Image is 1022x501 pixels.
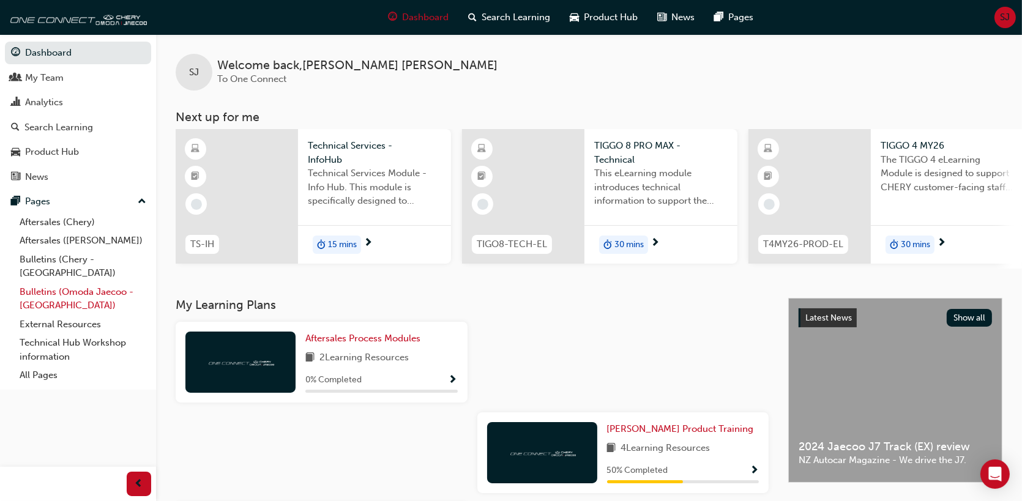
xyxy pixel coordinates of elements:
a: Bulletins (Omoda Jaecoo - [GEOGRAPHIC_DATA]) [15,283,151,315]
span: Show Progress [449,375,458,386]
span: 2 Learning Resources [319,351,409,366]
span: Show Progress [750,466,759,477]
button: DashboardMy TeamAnalyticsSearch LearningProduct HubNews [5,39,151,190]
div: Search Learning [24,121,93,135]
div: News [25,170,48,184]
span: learningRecordVerb_NONE-icon [191,199,202,210]
button: Show all [947,309,993,327]
img: oneconnect [207,356,274,368]
span: news-icon [11,172,20,183]
div: Open Intercom Messenger [980,459,1010,489]
span: book-icon [305,351,315,366]
h3: Next up for me [156,110,1022,124]
button: Show Progress [449,373,458,388]
span: 30 mins [901,238,930,252]
span: next-icon [364,238,373,249]
span: SJ [1001,10,1010,24]
div: Analytics [25,95,63,109]
span: booktick-icon [764,169,773,185]
span: book-icon [607,441,616,456]
span: search-icon [11,122,20,133]
a: TIGO8-TECH-ELTIGGO 8 PRO MAX - TechnicalThis eLearning module introduces technical information to... [462,129,737,264]
span: chart-icon [11,97,20,108]
span: learningRecordVerb_NONE-icon [764,199,775,210]
a: Analytics [5,91,151,114]
span: 2024 Jaecoo J7 Track (EX) review [799,440,992,454]
span: learningResourceType_ELEARNING-icon [192,141,200,157]
span: 4 Learning Resources [621,441,711,456]
span: car-icon [11,147,20,158]
span: duration-icon [603,237,612,253]
a: search-iconSearch Learning [458,5,560,30]
a: Latest NewsShow all [799,308,992,328]
span: news-icon [657,10,666,25]
span: pages-icon [11,196,20,207]
span: Product Hub [584,10,638,24]
span: up-icon [138,194,146,210]
span: learningResourceType_ELEARNING-icon [478,141,487,157]
div: My Team [25,71,64,85]
span: pages-icon [714,10,723,25]
a: [PERSON_NAME] Product Training [607,422,759,436]
h3: My Learning Plans [176,298,769,312]
span: 50 % Completed [607,464,668,478]
img: oneconnect [6,5,147,29]
span: To One Connect [217,73,286,84]
span: learningResourceType_ELEARNING-icon [764,141,773,157]
a: Aftersales (Chery) [15,213,151,232]
a: Aftersales Process Modules [305,332,425,346]
a: news-iconNews [647,5,704,30]
span: guage-icon [11,48,20,59]
span: people-icon [11,73,20,84]
span: T4MY26-PROD-EL [763,237,843,251]
span: Aftersales Process Modules [305,333,420,344]
a: Aftersales ([PERSON_NAME]) [15,231,151,250]
span: car-icon [570,10,579,25]
a: Bulletins (Chery - [GEOGRAPHIC_DATA]) [15,250,151,283]
span: 15 mins [328,238,357,252]
img: oneconnect [509,447,576,458]
a: My Team [5,67,151,89]
span: search-icon [468,10,477,25]
span: TIGO8-TECH-EL [477,237,547,251]
a: All Pages [15,366,151,385]
a: Product Hub [5,141,151,163]
button: Pages [5,190,151,213]
span: Dashboard [402,10,449,24]
span: booktick-icon [192,169,200,185]
a: TS-IHTechnical Services - InfoHubTechnical Services Module - Info Hub. This module is specificall... [176,129,451,264]
span: Technical Services - InfoHub [308,139,441,166]
span: News [671,10,695,24]
button: SJ [994,7,1016,28]
span: next-icon [651,238,660,249]
span: prev-icon [135,477,144,492]
span: SJ [189,65,199,80]
a: Latest NewsShow all2024 Jaecoo J7 Track (EX) reviewNZ Autocar Magazine - We drive the J7. [788,298,1002,483]
span: [PERSON_NAME] Product Training [607,423,754,434]
span: Technical Services Module - Info Hub. This module is specifically designed to address the require... [308,166,441,208]
a: News [5,166,151,188]
a: Dashboard [5,42,151,64]
span: duration-icon [890,237,898,253]
div: Pages [25,195,50,209]
span: Welcome back , [PERSON_NAME] [PERSON_NAME] [217,59,498,73]
a: guage-iconDashboard [378,5,458,30]
a: External Resources [15,315,151,334]
span: duration-icon [317,237,326,253]
span: 30 mins [614,238,644,252]
span: Search Learning [482,10,550,24]
span: TS-IH [190,237,214,251]
button: Show Progress [750,463,759,478]
span: learningRecordVerb_NONE-icon [477,199,488,210]
span: The TIGGO 4 eLearning Module is designed to support CHERY customer-facing staff with the product ... [881,153,1014,195]
div: Product Hub [25,145,79,159]
span: booktick-icon [478,169,487,185]
span: TIGGO 8 PRO MAX - Technical [594,139,728,166]
span: 0 % Completed [305,373,362,387]
span: This eLearning module introduces technical information to support the entry level knowledge requi... [594,166,728,208]
a: Search Learning [5,116,151,139]
span: NZ Autocar Magazine - We drive the J7. [799,453,992,467]
a: Technical Hub Workshop information [15,333,151,366]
